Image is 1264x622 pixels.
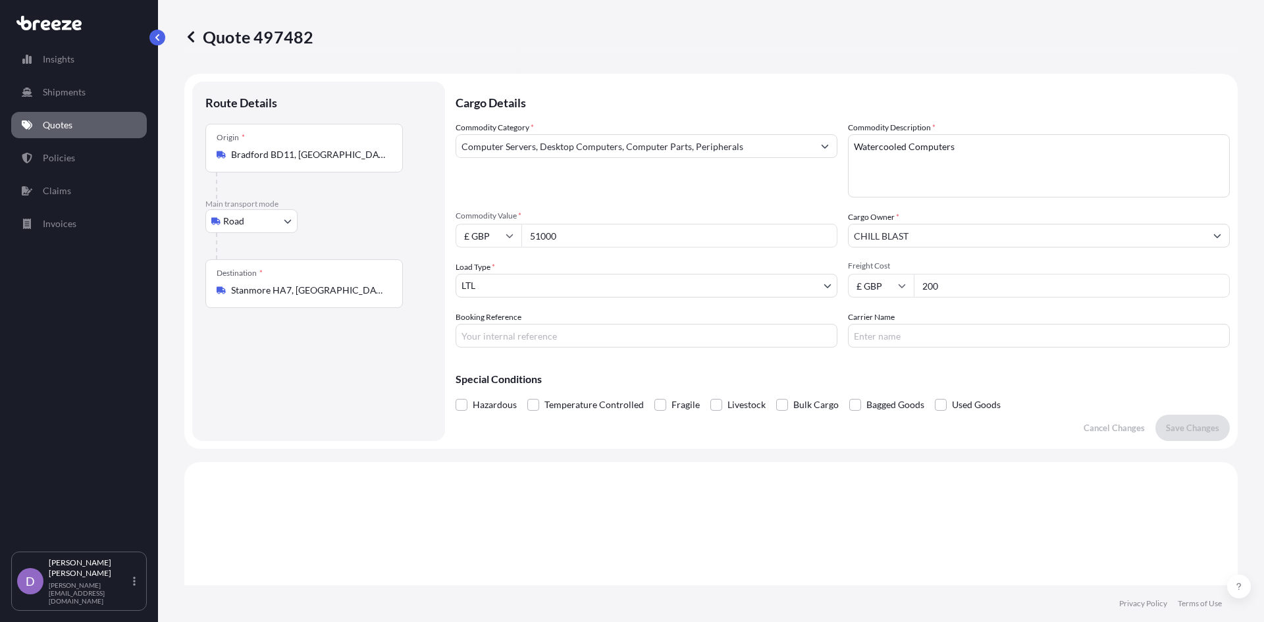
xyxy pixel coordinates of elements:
[205,199,432,209] p: Main transport mode
[43,184,71,197] p: Claims
[1205,224,1229,247] button: Show suggestions
[848,211,899,224] label: Cargo Owner
[231,284,386,297] input: Destination
[11,46,147,72] a: Insights
[43,151,75,165] p: Policies
[848,261,1230,271] span: Freight Cost
[473,395,517,415] span: Hazardous
[43,53,74,66] p: Insights
[456,82,1230,121] p: Cargo Details
[848,134,1230,197] textarea: Watercooled Computers
[456,261,495,274] span: Load Type
[848,311,895,324] label: Carrier Name
[952,395,1001,415] span: Used Goods
[1073,415,1155,441] button: Cancel Changes
[456,311,521,324] label: Booking Reference
[205,209,298,233] button: Select transport
[727,395,766,415] span: Livestock
[456,211,837,221] span: Commodity Value
[43,86,86,99] p: Shipments
[456,274,837,298] button: LTL
[43,118,72,132] p: Quotes
[11,79,147,105] a: Shipments
[11,112,147,138] a: Quotes
[456,121,534,134] label: Commodity Category
[184,26,313,47] p: Quote 497482
[11,145,147,171] a: Policies
[813,134,837,158] button: Show suggestions
[217,132,245,143] div: Origin
[1178,598,1222,609] a: Terms of Use
[223,215,244,228] span: Road
[11,211,147,237] a: Invoices
[1166,421,1219,434] p: Save Changes
[1084,421,1145,434] p: Cancel Changes
[205,95,277,111] p: Route Details
[914,274,1230,298] input: Enter amount
[793,395,839,415] span: Bulk Cargo
[49,581,130,605] p: [PERSON_NAME][EMAIL_ADDRESS][DOMAIN_NAME]
[231,148,386,161] input: Origin
[671,395,700,415] span: Fragile
[1155,415,1230,441] button: Save Changes
[217,268,263,278] div: Destination
[49,557,130,579] p: [PERSON_NAME] [PERSON_NAME]
[848,121,935,134] label: Commodity Description
[456,134,813,158] input: Select a commodity type
[1119,598,1167,609] a: Privacy Policy
[456,324,837,348] input: Your internal reference
[461,279,475,292] span: LTL
[456,374,1230,384] p: Special Conditions
[26,575,35,588] span: D
[11,178,147,204] a: Claims
[848,324,1230,348] input: Enter name
[544,395,644,415] span: Temperature Controlled
[521,224,837,247] input: Type amount
[849,224,1205,247] input: Full name
[866,395,924,415] span: Bagged Goods
[43,217,76,230] p: Invoices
